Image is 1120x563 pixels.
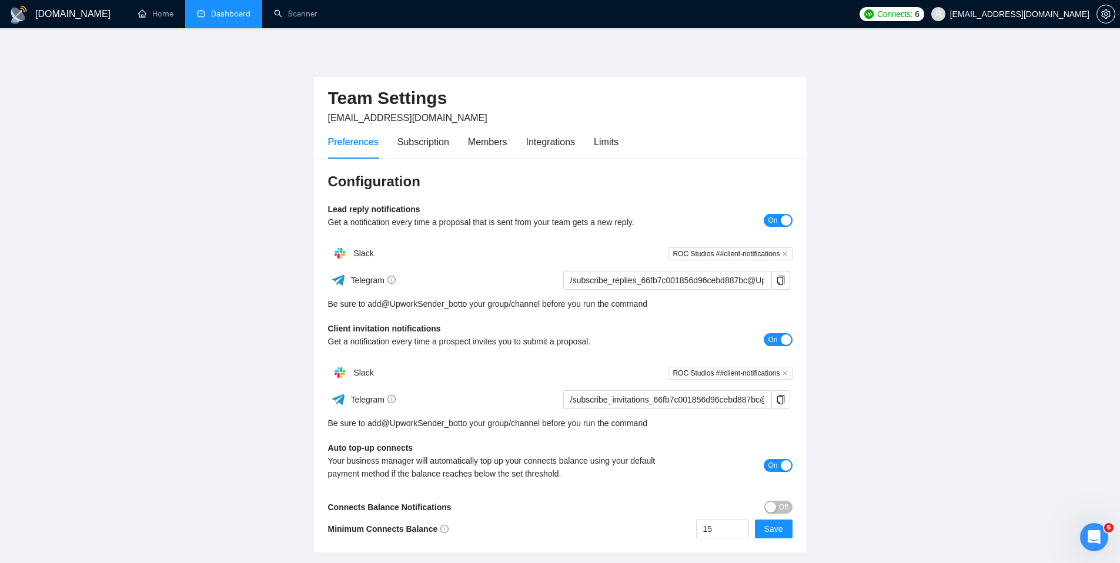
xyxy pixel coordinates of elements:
div: Subscription [397,135,449,149]
span: close [782,370,788,376]
span: Connects: [877,8,912,21]
span: user [934,10,942,18]
span: setting [1097,9,1115,19]
button: copy [771,271,790,290]
span: Telegram [350,276,396,285]
a: dashboardDashboard [197,9,250,19]
span: ROC Studios ##client-notifications [668,367,792,380]
b: Auto top-up connects [328,443,413,453]
a: searchScanner [274,9,317,19]
span: 6 [915,8,920,21]
span: info-circle [387,276,396,284]
a: setting [1096,9,1115,19]
h2: Team Settings [328,86,793,110]
span: On [768,214,777,227]
img: hpQkSZIkSZIkSZIkSZIkSZIkSZIkSZIkSZIkSZIkSZIkSZIkSZIkSZIkSZIkSZIkSZIkSZIkSZIkSZIkSZIkSZIkSZIkSZIkS... [328,242,352,265]
a: @UpworkSender_bot [382,297,460,310]
div: Limits [594,135,618,149]
span: On [768,333,777,346]
div: Your business manager will automatically top up your connects balance using your default payment ... [328,454,677,480]
img: ww3wtPAAAAAElFTkSuQmCC [331,273,346,287]
div: Be sure to add to your group/channel before you run the command [328,297,793,310]
button: Save [755,520,793,538]
div: Get a notification every time a proposal that is sent from your team gets a new reply. [328,216,677,229]
button: setting [1096,5,1115,24]
span: On [768,459,777,472]
img: upwork-logo.png [864,9,874,19]
div: Be sure to add to your group/channel before you run the command [328,417,793,430]
b: Connects Balance Notifications [328,502,452,512]
a: homeHome [138,9,173,19]
img: ww3wtPAAAAAElFTkSuQmCC [331,392,346,407]
span: info-circle [387,395,396,403]
span: Save [764,522,783,535]
span: Off [779,501,788,514]
img: hpQkSZIkSZIkSZIkSZIkSZIkSZIkSZIkSZIkSZIkSZIkSZIkSZIkSZIkSZIkSZIkSZIkSZIkSZIkSZIkSZIkSZIkSZIkSZIkS... [328,361,352,384]
h3: Configuration [328,172,793,191]
div: Members [468,135,507,149]
span: ROC Studios ##client-notifications [668,247,792,260]
b: Minimum Connects Balance [328,524,449,534]
b: Lead reply notifications [328,205,420,214]
a: @UpworkSender_bot [382,417,460,430]
div: Preferences [328,135,379,149]
span: close [782,251,788,257]
div: Integrations [526,135,576,149]
span: Slack [353,368,373,377]
b: Client invitation notifications [328,324,441,333]
span: Telegram [350,395,396,404]
button: copy [771,390,790,409]
span: [EMAIL_ADDRESS][DOMAIN_NAME] [328,113,487,123]
span: info-circle [440,525,449,533]
img: logo [9,5,28,24]
iframe: Intercom live chat [1080,523,1108,551]
div: Get a notification every time a prospect invites you to submit a proposal. [328,335,677,348]
span: Slack [353,249,373,258]
span: copy [772,395,790,404]
span: copy [772,276,790,285]
span: 6 [1104,523,1114,532]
